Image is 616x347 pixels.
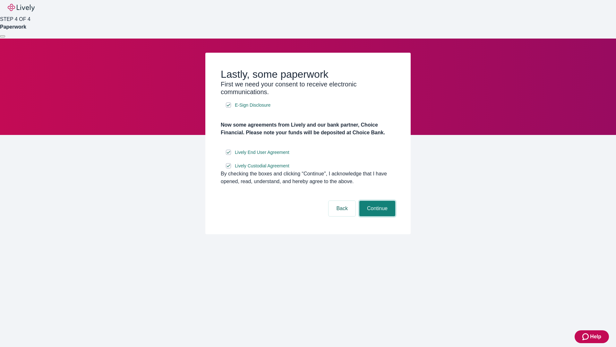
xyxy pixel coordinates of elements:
button: Continue [359,201,395,216]
h4: Now some agreements from Lively and our bank partner, Choice Financial. Please note your funds wi... [221,121,395,137]
a: e-sign disclosure document [234,101,272,109]
button: Back [329,201,355,216]
div: By checking the boxes and clicking “Continue", I acknowledge that I have opened, read, understand... [221,170,395,185]
button: Zendesk support iconHelp [575,330,609,343]
img: Lively [8,4,35,12]
span: E-Sign Disclosure [235,102,270,109]
span: Help [590,333,601,341]
a: e-sign disclosure document [234,148,291,156]
h3: First we need your consent to receive electronic communications. [221,80,395,96]
span: Lively Custodial Agreement [235,163,289,169]
h2: Lastly, some paperwork [221,68,395,80]
a: e-sign disclosure document [234,162,291,170]
span: Lively End User Agreement [235,149,289,156]
svg: Zendesk support icon [582,333,590,341]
